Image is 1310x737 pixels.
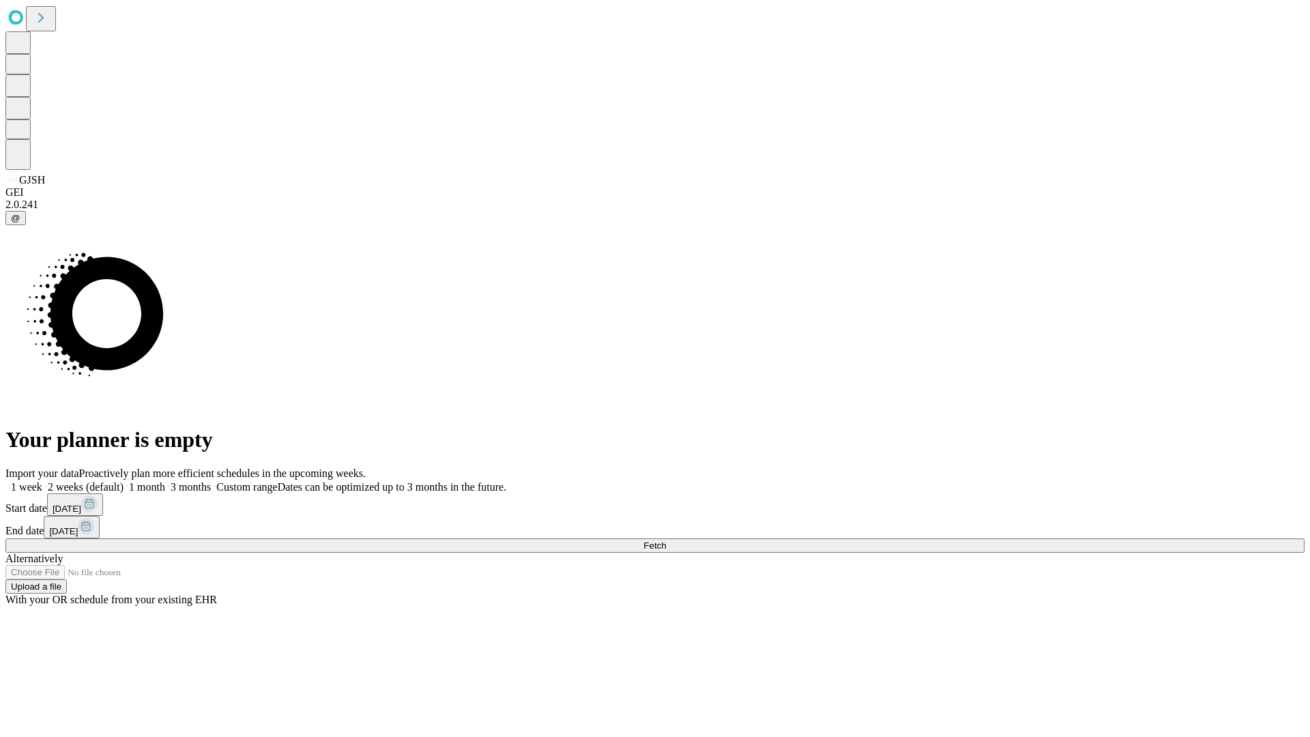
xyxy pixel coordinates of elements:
div: GEI [5,186,1305,199]
span: @ [11,213,20,223]
div: End date [5,516,1305,538]
span: 1 month [129,481,165,493]
span: 2 weeks (default) [48,481,123,493]
span: With your OR schedule from your existing EHR [5,594,217,605]
h1: Your planner is empty [5,427,1305,452]
div: Start date [5,493,1305,516]
button: Fetch [5,538,1305,553]
button: [DATE] [47,493,103,516]
span: [DATE] [53,504,81,514]
button: [DATE] [44,516,100,538]
span: 1 week [11,481,42,493]
span: [DATE] [49,526,78,536]
span: Import your data [5,467,79,479]
span: Custom range [216,481,277,493]
span: Fetch [643,540,666,551]
span: Dates can be optimized up to 3 months in the future. [278,481,506,493]
span: Alternatively [5,553,63,564]
span: GJSH [19,174,45,186]
span: 3 months [171,481,211,493]
div: 2.0.241 [5,199,1305,211]
span: Proactively plan more efficient schedules in the upcoming weeks. [79,467,366,479]
button: @ [5,211,26,225]
button: Upload a file [5,579,67,594]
